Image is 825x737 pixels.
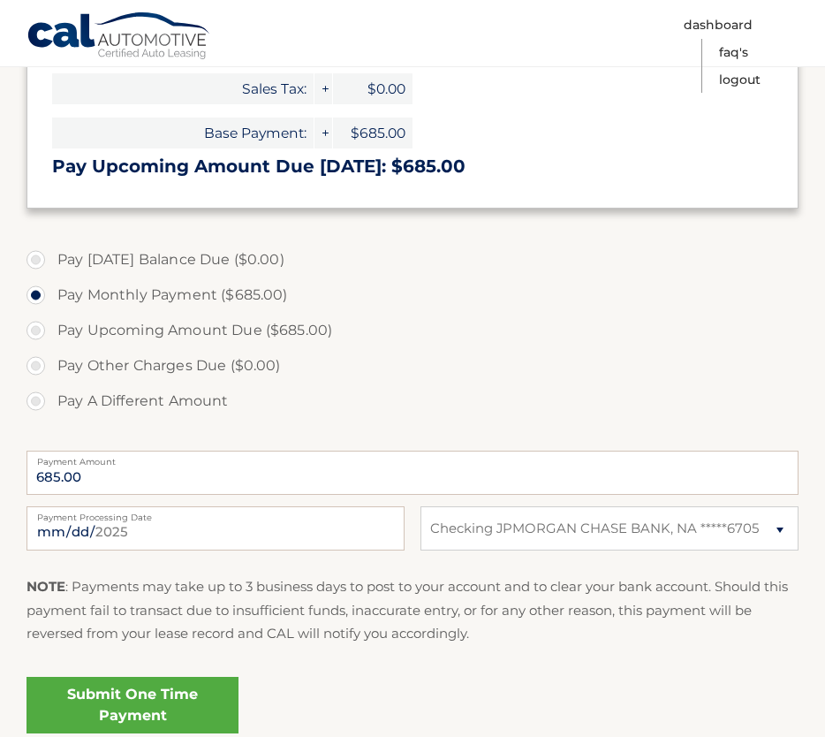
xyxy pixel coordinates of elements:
[314,118,332,148] span: +
[719,39,748,66] a: FAQ's
[26,277,799,313] label: Pay Monthly Payment ($685.00)
[26,11,212,63] a: Cal Automotive
[333,118,412,148] span: $685.00
[684,11,753,39] a: Dashboard
[52,73,314,104] span: Sales Tax:
[26,451,799,495] input: Payment Amount
[26,384,799,419] label: Pay A Different Amount
[26,575,799,645] p: : Payments may take up to 3 business days to post to your account and to clear your bank account....
[26,506,405,520] label: Payment Processing Date
[719,66,761,94] a: Logout
[333,73,412,104] span: $0.00
[52,156,773,178] h3: Pay Upcoming Amount Due [DATE]: $685.00
[26,506,405,551] input: Payment Date
[26,348,799,384] label: Pay Other Charges Due ($0.00)
[52,118,314,148] span: Base Payment:
[26,313,799,348] label: Pay Upcoming Amount Due ($685.00)
[26,578,65,595] strong: NOTE
[26,242,799,277] label: Pay [DATE] Balance Due ($0.00)
[314,73,332,104] span: +
[26,677,238,733] a: Submit One Time Payment
[26,451,799,465] label: Payment Amount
